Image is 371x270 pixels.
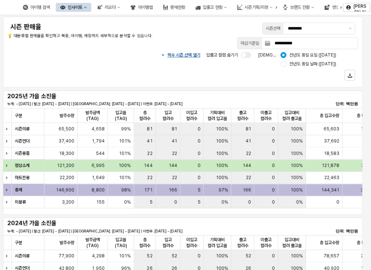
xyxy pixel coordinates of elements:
[353,3,367,21] p: [PERSON_NAME]
[290,253,303,259] span: 100%
[216,138,228,144] span: 100%
[266,25,280,32] div: 시즌선택
[92,163,105,168] span: 6,995
[248,199,251,205] span: 0
[18,3,54,12] button: 아이템 검색
[81,237,105,249] span: 발주금액(TAG)
[272,175,275,181] span: 0
[58,126,74,132] span: 65,500
[346,23,355,34] button: 제안 사항 표시
[124,199,131,205] span: 0%
[58,253,74,259] span: 77,900
[59,150,74,156] span: 18,300
[126,3,157,12] div: 아이템맵
[343,3,370,12] button: [PERSON_NAME]
[321,187,339,193] span: 144,341
[197,126,200,132] span: 0
[216,126,228,132] span: 100%
[121,126,131,132] span: 99%
[332,5,351,10] div: 영업 page
[245,138,251,144] span: 41
[15,163,30,168] strong: 정상소계
[92,175,105,181] span: 1,649
[245,5,268,10] div: 시즌기획/리뷰
[159,3,190,12] button: 판매현황
[246,150,251,156] span: 22
[245,126,251,132] span: 81
[167,52,200,58] p: 짝수 시즌 선택 열기
[258,52,317,58] span: [DEMOGRAPHIC_DATA] 기준:
[119,175,131,181] span: 101%
[203,5,222,10] div: 입출고 현황
[57,163,74,168] span: 121,200
[7,93,66,100] h5: 2025년 가을 소진율
[169,187,177,193] span: 166
[272,150,275,156] span: 0
[15,199,26,205] strong: 미분류
[183,110,200,122] span: 미입고 컬러수
[324,150,339,156] span: 18,583
[159,237,177,249] span: 입고 컬러수
[58,138,74,144] span: 37,400
[290,150,303,156] span: 100%
[93,3,125,12] button: 리오더
[137,237,153,249] span: 총 컬러수
[296,199,303,205] span: 0%
[68,5,82,10] div: 인사이트
[197,175,200,181] span: 0
[10,23,150,31] h4: 시즌 판매율
[56,3,91,12] button: 인사이트
[336,199,339,205] span: 0
[111,110,131,122] span: 입고율(TAG)
[96,199,105,205] span: 155
[7,101,241,107] p: 누계: ~ [DATE] | 월간: [DATE] ~ [DATE] | [GEOGRAPHIC_DATA]: [DATE] ~ [DATE] | 이번주: [DATE] ~ [DATE]
[197,150,200,156] span: 0
[323,253,339,259] span: 78,657
[59,113,74,119] span: 발주수량
[324,175,339,181] span: 22,463
[207,237,228,249] span: 기획대비 컬러 입고율
[329,101,358,107] p: 단위: 백만원
[119,138,131,144] span: 101%
[272,199,275,205] span: 0
[15,151,30,156] strong: 시즌용품
[197,253,200,259] span: 0
[119,163,131,168] span: 100%
[290,5,310,10] div: 브랜드 전환
[234,110,251,122] span: 출고 컬러수
[216,150,228,156] span: 100%
[289,61,336,67] span: 전년도 동일 날짜 ([DATE])
[171,138,177,144] span: 41
[119,150,131,156] span: 101%
[242,187,251,193] span: 166
[218,187,228,193] span: 97%
[321,163,339,168] span: 121,878
[147,138,153,144] span: 41
[233,3,277,12] button: 시즌기획/리뷰
[159,110,177,122] span: 입고 컬러수
[278,3,319,12] button: 브랜드 전환
[3,172,13,184] div: Expand row
[281,110,303,122] span: 입고대비 컬러 출고율
[183,237,200,249] span: 미입고 컬러수
[15,126,30,131] strong: 시즌의류
[3,184,13,196] div: Expand row
[3,135,13,147] div: Expand row
[121,187,131,193] span: 98%
[197,138,200,144] span: 0
[169,163,177,168] span: 144
[290,163,303,168] span: 100%
[245,253,251,259] span: 52
[329,228,358,234] p: 단위: 백만원
[144,163,153,168] span: 144
[216,253,228,259] span: 100%
[241,40,259,47] div: 마감기준일
[281,237,303,249] span: 입고대비 컬러 출고율
[320,3,356,12] div: 영업 page
[272,163,275,168] span: 0
[15,240,22,246] span: 구분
